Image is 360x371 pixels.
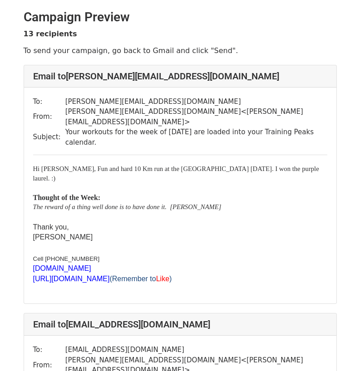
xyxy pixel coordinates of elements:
a: [DOMAIN_NAME] [33,264,91,273]
font: Thank you, [33,223,69,231]
p: To send your campaign, go back to Gmail and click "Send". [24,46,337,55]
span: The reward of a thing well done is to have done it. [PERSON_NAME] [33,203,222,210]
h4: Email to [EMAIL_ADDRESS][DOMAIN_NAME] [33,319,327,330]
td: [EMAIL_ADDRESS][DOMAIN_NAME] [65,345,327,355]
span: [DOMAIN_NAME] [33,264,91,272]
font: [PERSON_NAME] [33,233,93,241]
span: Cell [PHONE_NUMBER] [33,255,100,262]
span: Thought of the Week: [33,194,101,201]
td: Subject: [33,127,65,147]
td: [PERSON_NAME][EMAIL_ADDRESS][DOMAIN_NAME] < [PERSON_NAME][EMAIL_ADDRESS][DOMAIN_NAME] > [65,107,327,127]
span: (Remember to [109,275,156,283]
strong: 13 recipients [24,29,77,38]
span: [URL][DOMAIN_NAME] [33,275,110,283]
a: [URL][DOMAIN_NAME] [33,275,110,283]
td: To: [33,97,65,107]
span: ) [169,275,172,283]
td: Your workouts for the week of [DATE] are loaded into your Training Peaks calendar. [65,127,327,147]
h4: Email to [PERSON_NAME][EMAIL_ADDRESS][DOMAIN_NAME] [33,71,327,82]
h2: Campaign Preview [24,10,337,25]
td: To: [33,345,65,355]
td: From: [33,107,65,127]
span: Like [156,275,169,283]
p: Hi [PERSON_NAME], Fun and hard 10 Km run at the [GEOGRAPHIC_DATA] [DATE]. I won the purple laurel... [33,164,327,183]
td: [PERSON_NAME][EMAIL_ADDRESS][DOMAIN_NAME] [65,97,327,107]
